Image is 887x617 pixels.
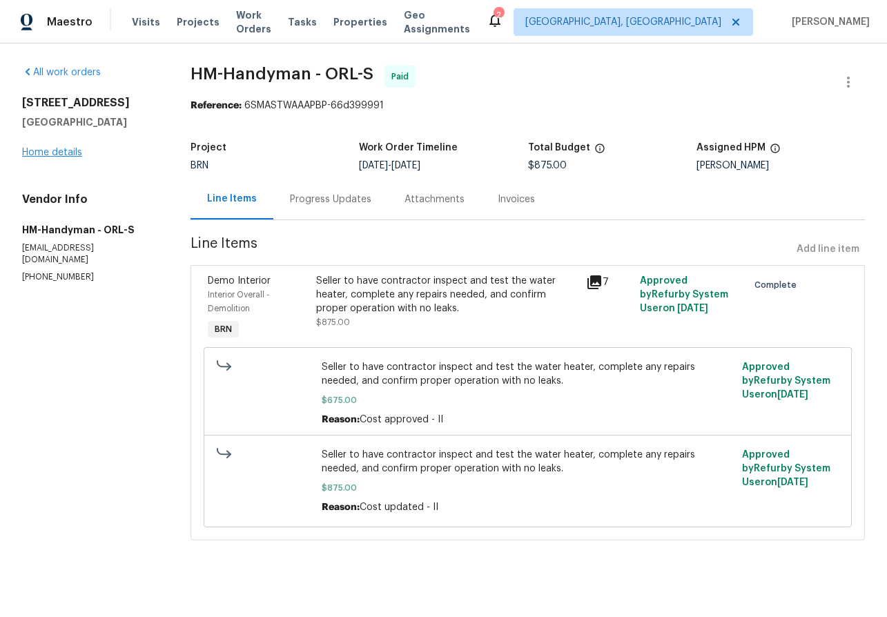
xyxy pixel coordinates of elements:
span: [DATE] [359,161,388,170]
span: Seller to have contractor inspect and test the water heater, complete any repairs needed, and con... [322,360,734,388]
p: [EMAIL_ADDRESS][DOMAIN_NAME] [22,242,157,266]
span: Line Items [191,237,791,262]
span: [GEOGRAPHIC_DATA], [GEOGRAPHIC_DATA] [525,15,721,29]
span: $875.00 [322,481,734,495]
span: Approved by Refurby System User on [742,450,830,487]
div: Progress Updates [290,193,371,206]
span: Work Orders [236,8,271,36]
div: Seller to have contractor inspect and test the water heater, complete any repairs needed, and con... [316,274,578,315]
span: - [359,161,420,170]
h5: HM-Handyman - ORL-S [22,223,157,237]
span: [PERSON_NAME] [786,15,870,29]
span: Projects [177,15,220,29]
span: $875.00 [528,161,567,170]
h4: Vendor Info [22,193,157,206]
span: BRN [209,322,237,336]
h5: [GEOGRAPHIC_DATA] [22,115,157,129]
span: BRN [191,161,208,170]
span: Cost updated - II [360,502,438,512]
span: Geo Assignments [404,8,470,36]
h5: Assigned HPM [696,143,766,153]
a: All work orders [22,68,101,77]
span: Complete [754,278,802,292]
div: [PERSON_NAME] [696,161,865,170]
h5: Project [191,143,226,153]
span: Properties [333,15,387,29]
p: [PHONE_NUMBER] [22,271,157,283]
span: [DATE] [391,161,420,170]
div: 7 [586,274,632,291]
span: Seller to have contractor inspect and test the water heater, complete any repairs needed, and con... [322,448,734,476]
span: Visits [132,15,160,29]
span: Reason: [322,415,360,424]
span: Approved by Refurby System User on [640,276,728,313]
a: Home details [22,148,82,157]
span: [DATE] [777,390,808,400]
span: HM-Handyman - ORL-S [191,66,373,82]
div: Invoices [498,193,535,206]
span: $675.00 [322,393,734,407]
div: Line Items [207,192,257,206]
span: Approved by Refurby System User on [742,362,830,400]
span: Cost approved - II [360,415,443,424]
b: Reference: [191,101,242,110]
span: Reason: [322,502,360,512]
span: Interior Overall - Demolition [208,291,270,313]
span: [DATE] [777,478,808,487]
div: Attachments [404,193,465,206]
span: The hpm assigned to this work order. [770,143,781,161]
h2: [STREET_ADDRESS] [22,96,157,110]
div: 2 [494,8,503,22]
span: Maestro [47,15,92,29]
span: Demo Interior [208,276,271,286]
span: Tasks [288,17,317,27]
span: The total cost of line items that have been proposed by Opendoor. This sum includes line items th... [594,143,605,161]
span: [DATE] [677,304,708,313]
span: Paid [391,70,414,84]
h5: Work Order Timeline [359,143,458,153]
span: $875.00 [316,318,350,326]
div: 6SMASTWAAAPBP-66d399991 [191,99,865,112]
h5: Total Budget [528,143,590,153]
